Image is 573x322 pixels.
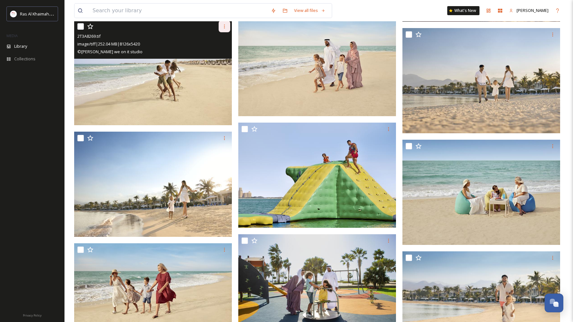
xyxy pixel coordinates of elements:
[10,11,17,17] img: Logo_RAKTDA_RGB-01.png
[402,28,560,133] img: 2T3A3503.tif
[291,4,329,17] a: View all files
[74,132,232,237] img: 2T3A3688.tif
[402,140,560,245] img: 2T3A5552.tif
[545,294,563,312] button: Open Chat
[14,43,27,49] span: Library
[238,122,396,227] img: 2T3A9908.tif
[77,49,143,55] span: © [PERSON_NAME] we on it studio
[6,33,18,38] span: MEDIA
[517,7,548,13] span: [PERSON_NAME]
[77,41,140,47] span: image/tiff | 252.04 MB | 8126 x 5420
[506,4,552,17] a: [PERSON_NAME]
[238,11,396,116] img: 2T3A6033.tif
[23,311,42,319] a: Privacy Policy
[74,20,232,125] img: 2T3A8269.tif
[14,56,35,62] span: Collections
[20,11,111,17] span: Ras Al Khaimah Tourism Development Authority
[77,33,101,39] span: 2T3A8269.tif
[23,313,42,317] span: Privacy Policy
[89,4,268,18] input: Search your library
[447,6,479,15] a: What's New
